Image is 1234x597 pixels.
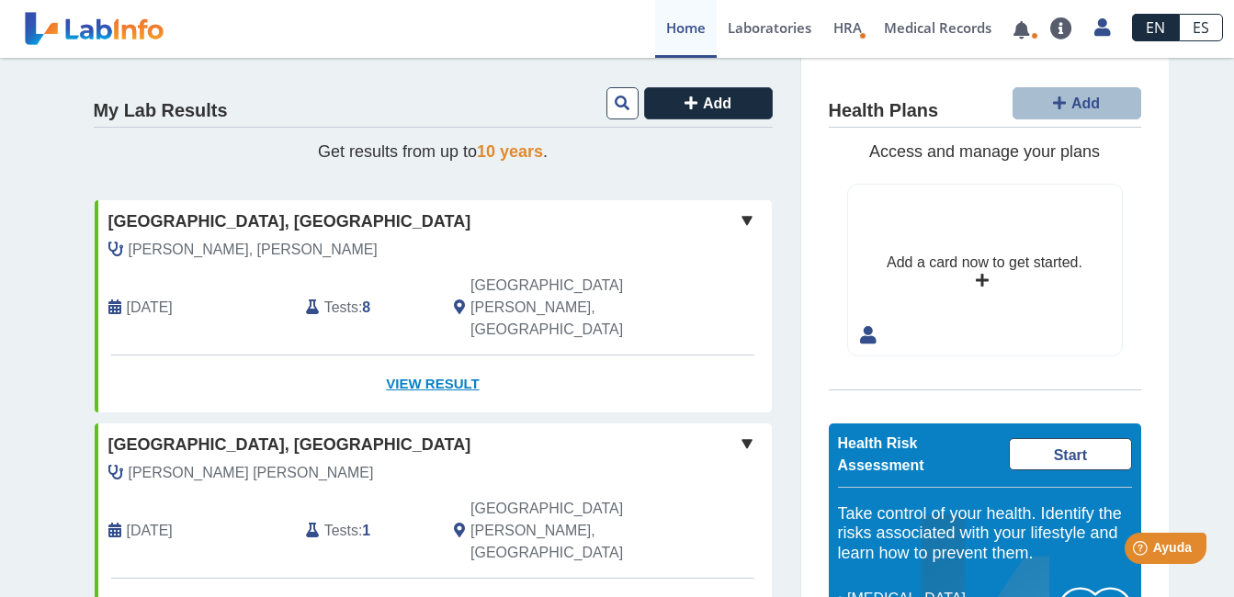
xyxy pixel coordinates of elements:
span: 10 years [477,142,543,161]
button: Add [644,87,773,119]
span: [GEOGRAPHIC_DATA], [GEOGRAPHIC_DATA] [108,433,471,457]
b: 1 [362,523,370,538]
span: 2023-02-25 [127,520,173,542]
h4: Health Plans [829,100,938,122]
span: Add [1071,96,1100,111]
b: 8 [362,299,370,315]
div: : [292,498,440,564]
span: Start [1054,447,1087,463]
a: ES [1179,14,1223,41]
a: View Result [95,355,772,413]
span: Rivera Colon, Luis [129,462,374,484]
a: Start [1009,438,1131,470]
h4: My Lab Results [94,100,228,122]
span: Tests [324,297,358,319]
span: San Juan, PR [470,275,674,341]
span: HRA [833,18,862,37]
span: Access and manage your plans [869,142,1100,161]
h5: Take control of your health. Identify the risks associated with your lifestyle and learn how to p... [838,504,1132,564]
button: Add [1013,87,1141,119]
span: Padilla Ortiz, Jose [129,239,378,261]
iframe: Help widget launcher [1070,525,1214,577]
div: : [292,275,440,341]
span: 2025-09-05 [127,297,173,319]
span: Tests [324,520,358,542]
span: Health Risk Assessment [838,435,924,473]
div: Add a card now to get started. [887,252,1082,274]
span: San Juan, PR [470,498,674,564]
span: Get results from up to . [318,142,548,161]
span: Add [703,96,731,111]
a: EN [1132,14,1179,41]
span: [GEOGRAPHIC_DATA], [GEOGRAPHIC_DATA] [108,209,471,234]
